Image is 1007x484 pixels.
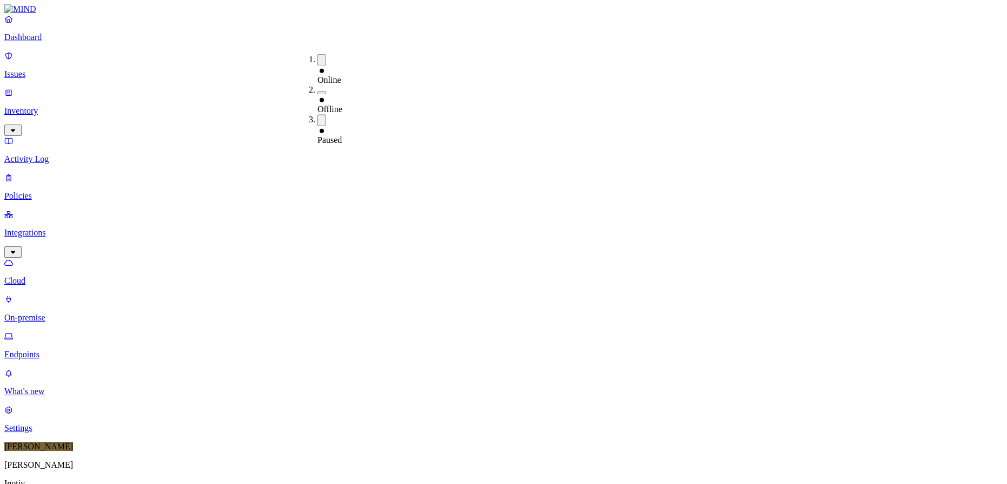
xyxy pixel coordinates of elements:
p: Issues [4,69,1003,79]
a: MIND [4,4,1003,14]
p: Cloud [4,276,1003,286]
p: Integrations [4,228,1003,238]
p: Dashboard [4,32,1003,42]
p: [PERSON_NAME] [4,460,1003,470]
a: On-premise [4,295,1003,323]
a: Policies [4,173,1003,201]
span: [PERSON_NAME] [4,442,73,451]
a: Cloud [4,258,1003,286]
p: Settings [4,423,1003,433]
a: Settings [4,405,1003,433]
p: Policies [4,191,1003,201]
a: Inventory [4,88,1003,134]
p: On-premise [4,313,1003,323]
a: Integrations [4,210,1003,256]
a: Endpoints [4,331,1003,359]
a: Dashboard [4,14,1003,42]
a: Activity Log [4,136,1003,164]
p: What's new [4,387,1003,396]
img: MIND [4,4,36,14]
p: Activity Log [4,154,1003,164]
p: Endpoints [4,350,1003,359]
p: Inventory [4,106,1003,116]
a: Issues [4,51,1003,79]
a: What's new [4,368,1003,396]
